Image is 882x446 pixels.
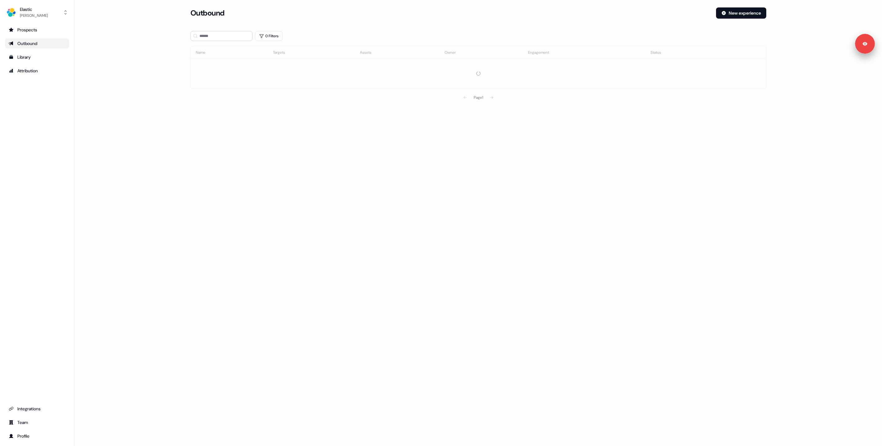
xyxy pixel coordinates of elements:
div: Profile [9,433,65,439]
a: Go to attribution [5,66,69,76]
button: 0 Filters [255,31,283,41]
a: Go to templates [5,52,69,62]
div: Library [9,54,65,60]
div: Attribution [9,68,65,74]
div: [PERSON_NAME] [20,12,48,19]
div: Elastic [20,6,48,12]
a: Go to prospects [5,25,69,35]
div: Prospects [9,27,65,33]
button: Elastic[PERSON_NAME] [5,5,69,20]
a: Go to team [5,417,69,427]
h3: Outbound [190,8,225,18]
div: Team [9,419,65,426]
a: Go to profile [5,431,69,441]
a: Go to integrations [5,404,69,414]
div: Outbound [9,40,65,47]
button: New experience [716,7,766,19]
div: Integrations [9,406,65,412]
a: Go to outbound experience [5,38,69,48]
